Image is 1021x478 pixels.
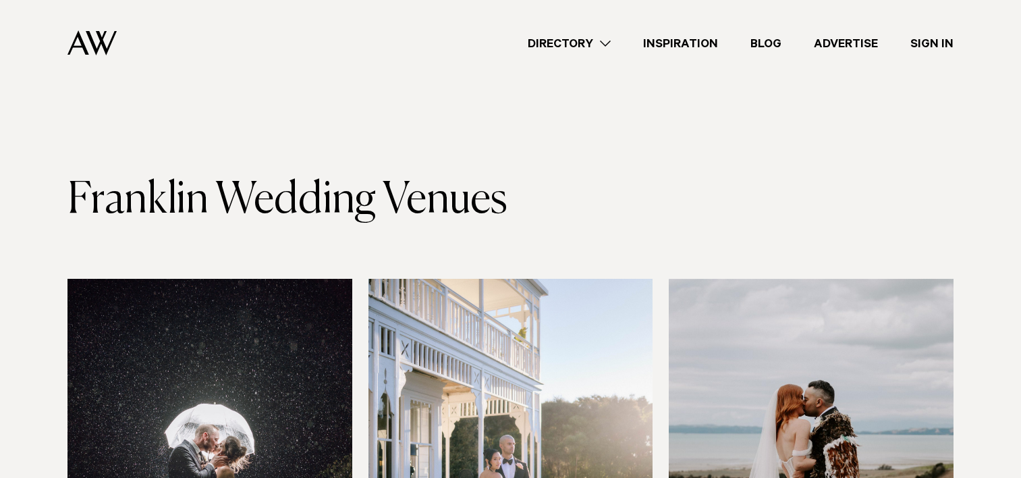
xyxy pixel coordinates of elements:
[734,34,798,53] a: Blog
[67,176,511,225] h1: Franklin Wedding Venues
[798,34,894,53] a: Advertise
[67,30,117,55] img: Auckland Weddings Logo
[894,34,970,53] a: Sign In
[512,34,627,53] a: Directory
[627,34,734,53] a: Inspiration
